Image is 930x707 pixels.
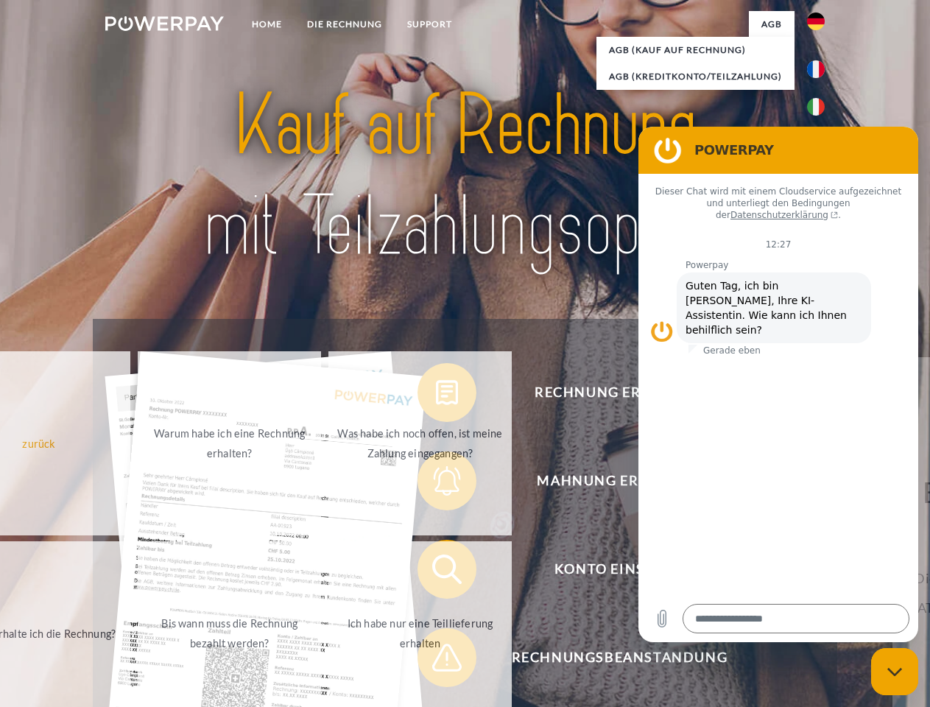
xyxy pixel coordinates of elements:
[638,127,918,642] iframe: Messaging-Fenster
[239,11,295,38] a: Home
[596,37,795,63] a: AGB (Kauf auf Rechnung)
[418,451,800,510] button: Mahnung erhalten?
[328,351,512,535] a: Was habe ich noch offen, ist meine Zahlung eingegangen?
[141,71,789,282] img: title-powerpay_de.svg
[807,60,825,78] img: fr
[418,363,800,422] button: Rechnung erhalten?
[418,540,800,599] button: Konto einsehen
[596,63,795,90] a: AGB (Kreditkonto/Teilzahlung)
[295,11,395,38] a: DIE RECHNUNG
[337,423,503,463] div: Was habe ich noch offen, ist meine Zahlung eingegangen?
[105,16,224,31] img: logo-powerpay-white.svg
[439,363,800,422] span: Rechnung erhalten?
[147,613,312,653] div: Bis wann muss die Rechnung bezahlt werden?
[418,628,800,687] button: Rechnungsbeanstandung
[807,98,825,116] img: it
[871,648,918,695] iframe: Schaltfläche zum Öffnen des Messaging-Fensters; Konversation läuft
[337,613,503,653] div: Ich habe nur eine Teillieferung erhalten
[439,540,800,599] span: Konto einsehen
[439,451,800,510] span: Mahnung erhalten?
[749,11,795,38] a: agb
[395,11,465,38] a: SUPPORT
[439,628,800,687] span: Rechnungsbeanstandung
[807,13,825,30] img: de
[147,423,312,463] div: Warum habe ich eine Rechnung erhalten?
